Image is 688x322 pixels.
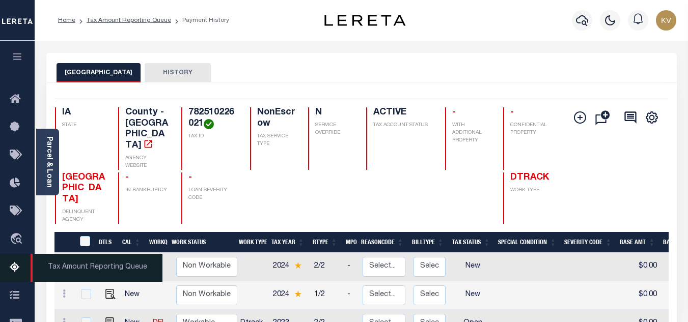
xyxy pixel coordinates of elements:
[452,108,456,117] span: -
[188,133,237,140] p: TAX ID
[510,108,514,117] span: -
[510,122,554,137] p: CONFIDENTIAL PROPERTY
[373,122,432,129] p: TAX ACCOUNT STATUS
[62,173,105,204] span: [GEOGRAPHIC_DATA]
[269,253,310,281] td: 2024
[408,232,448,253] th: BillType: activate to sort column ascending
[188,173,192,182] span: -
[269,281,310,310] td: 2024
[168,232,237,253] th: Work Status
[315,122,354,137] p: SERVICE OVERRIDE
[171,16,229,25] li: Payment History
[125,107,169,151] h4: County - [GEOGRAPHIC_DATA]
[74,232,95,253] th: &nbsp;
[188,107,237,129] h4: 782510226021
[257,133,296,148] p: TAX SERVICE TYPE
[257,107,296,129] h4: NonEscrow
[235,232,267,253] th: Work Type
[118,232,145,253] th: CAL: activate to sort column ascending
[62,107,106,119] h4: IA
[616,232,659,253] th: Base Amt: activate to sort column ascending
[267,232,309,253] th: Tax Year: activate to sort column ascending
[656,10,676,31] img: svg+xml;base64,PHN2ZyB4bWxucz0iaHR0cDovL3d3dy53My5vcmcvMjAwMC9zdmciIHBvaW50ZXItZXZlbnRzPSJub25lIi...
[450,253,496,281] td: New
[145,232,168,253] th: WorkQ
[125,173,129,182] span: -
[310,253,343,281] td: 2/2
[125,187,169,194] p: IN BANKRUPTCY
[62,209,106,224] p: DELINQUENT AGENCY
[294,290,301,297] img: Star.svg
[560,232,616,253] th: Severity Code: activate to sort column ascending
[343,281,359,310] td: -
[10,233,26,246] i: travel_explore
[448,232,494,253] th: Tax Status: activate to sort column ascending
[188,187,237,202] p: LOAN SEVERITY CODE
[450,281,496,310] td: New
[510,173,549,182] span: DTRACK
[145,63,211,82] button: HISTORY
[452,122,491,144] p: WITH ADDITIONAL PROPERTY
[95,232,118,253] th: DTLS
[125,155,169,170] p: AGENCY WEBSITE
[342,232,357,253] th: MPO
[45,136,52,188] a: Parcel & Loan
[494,232,560,253] th: Special Condition: activate to sort column ascending
[87,17,171,23] a: Tax Amount Reporting Queue
[315,107,354,119] h4: N
[357,232,408,253] th: ReasonCode: activate to sort column ascending
[343,253,359,281] td: -
[57,63,141,82] button: [GEOGRAPHIC_DATA]
[121,253,149,281] td: New
[121,281,149,310] td: New
[54,232,74,253] th: &nbsp;&nbsp;&nbsp;&nbsp;&nbsp;&nbsp;&nbsp;&nbsp;&nbsp;&nbsp;
[510,187,554,194] p: WORK TYPE
[618,281,661,310] td: $0.00
[618,253,661,281] td: $0.00
[309,232,342,253] th: RType: activate to sort column ascending
[294,262,301,269] img: Star.svg
[62,122,106,129] p: STATE
[310,281,343,310] td: 1/2
[324,15,406,26] img: logo-dark.svg
[58,17,75,23] a: Home
[373,107,432,119] h4: ACTIVE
